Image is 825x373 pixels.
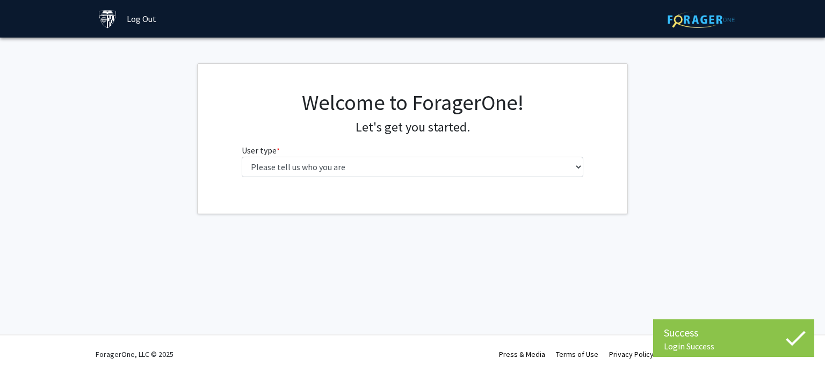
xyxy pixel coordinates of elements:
[609,349,654,359] a: Privacy Policy
[556,349,598,359] a: Terms of Use
[499,349,545,359] a: Press & Media
[668,11,735,28] img: ForagerOne Logo
[242,120,584,135] h4: Let's get you started.
[242,90,584,115] h1: Welcome to ForagerOne!
[96,335,173,373] div: ForagerOne, LLC © 2025
[242,144,280,157] label: User type
[98,10,117,28] img: Johns Hopkins University Logo
[664,341,804,352] div: Login Success
[664,325,804,341] div: Success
